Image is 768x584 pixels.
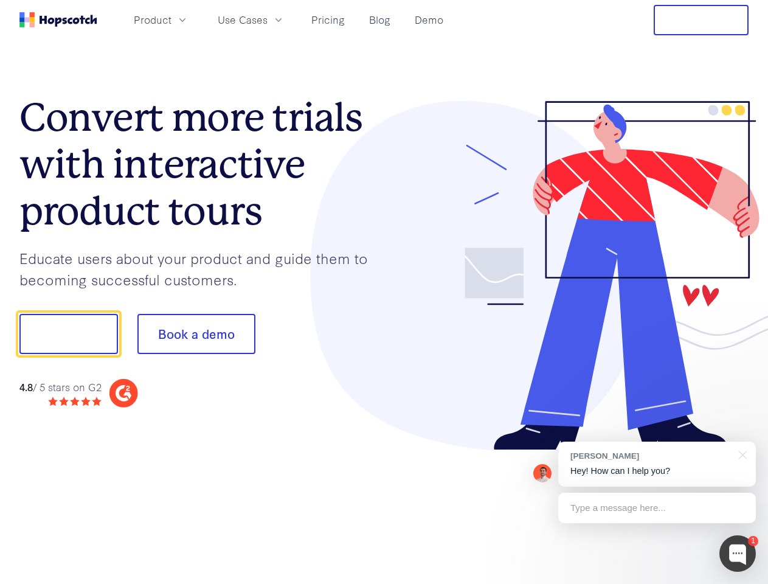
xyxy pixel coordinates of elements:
a: Pricing [306,10,350,30]
h1: Convert more trials with interactive product tours [19,94,384,234]
button: Show me! [19,314,118,354]
strong: 4.8 [19,380,33,394]
a: Home [19,12,97,27]
div: Type a message here... [558,493,756,523]
div: [PERSON_NAME] [570,450,732,462]
button: Use Cases [210,10,292,30]
span: Product [134,12,171,27]
a: Blog [364,10,395,30]
span: Use Cases [218,12,268,27]
div: / 5 stars on G2 [19,380,102,395]
a: Demo [410,10,448,30]
button: Book a demo [137,314,255,354]
div: 1 [748,536,758,546]
button: Free Trial [654,5,749,35]
img: Mark Spera [533,464,552,482]
p: Hey! How can I help you? [570,465,744,478]
p: Educate users about your product and guide them to becoming successful customers. [19,248,384,290]
button: Product [126,10,196,30]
